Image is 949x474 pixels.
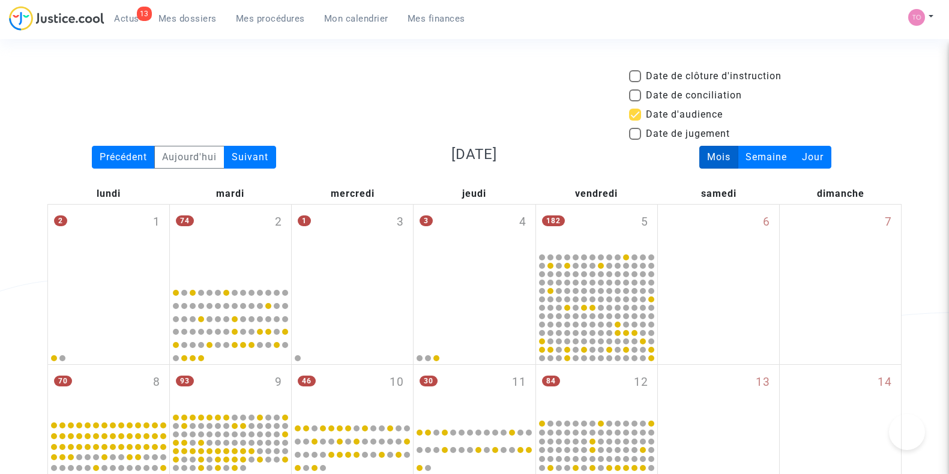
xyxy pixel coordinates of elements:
div: lundi septembre 1, 2 events, click to expand [48,205,169,283]
span: Actus [114,13,139,24]
span: 1 [153,214,160,231]
span: 5 [641,214,648,231]
span: 3 [397,214,404,231]
div: jeudi septembre 11, 30 events, click to expand [414,365,535,418]
span: 30 [420,376,438,386]
a: Mon calendrier [315,10,398,28]
span: 46 [298,376,316,386]
div: dimanche septembre 7 [780,205,901,364]
span: 8 [153,374,160,391]
div: samedi septembre 6 [658,205,779,364]
span: Mon calendrier [324,13,388,24]
iframe: Help Scout Beacon - Open [889,414,925,450]
span: 4 [519,214,526,231]
span: Mes finances [408,13,465,24]
div: 13 [137,7,152,21]
span: 84 [542,376,560,386]
span: Date de jugement [646,127,730,141]
img: fe1f3729a2b880d5091b466bdc4f5af5 [908,9,925,26]
span: 2 [54,215,67,226]
span: 9 [275,374,282,391]
h3: [DATE] [338,146,610,163]
span: 6 [763,214,770,231]
div: vendredi septembre 5, 182 events, click to expand [536,205,657,251]
img: jc-logo.svg [9,6,104,31]
span: 14 [878,374,892,391]
div: mardi septembre 2, 74 events, click to expand [170,205,291,283]
span: Date d'audience [646,107,723,122]
span: 182 [542,215,565,226]
a: Mes dossiers [149,10,226,28]
span: 7 [885,214,892,231]
div: jeudi [414,184,535,204]
div: mardi septembre 9, 93 events, click to expand [170,365,291,412]
div: vendredi septembre 12, 84 events, click to expand [536,365,657,418]
span: 74 [176,215,194,226]
span: 2 [275,214,282,231]
div: Suivant [224,146,276,169]
div: mercredi septembre 10, 46 events, click to expand [292,365,413,418]
span: 3 [420,215,433,226]
span: 1 [298,215,311,226]
div: dimanche septembre 14 [780,365,901,474]
div: mercredi [292,184,414,204]
div: Aujourd'hui [154,146,224,169]
a: 13Actus [104,10,149,28]
div: jeudi septembre 4, 3 events, click to expand [414,205,535,283]
div: mercredi septembre 3, One event, click to expand [292,205,413,283]
span: 93 [176,376,194,386]
span: Mes dossiers [158,13,217,24]
div: dimanche [780,184,902,204]
span: Mes procédures [236,13,305,24]
div: lundi [47,184,169,204]
div: vendredi [535,184,657,204]
div: mardi [169,184,291,204]
div: Mois [699,146,738,169]
div: Jour [794,146,831,169]
span: 70 [54,376,72,386]
div: Semaine [738,146,795,169]
span: 12 [634,374,648,391]
div: samedi septembre 13 [658,365,779,474]
span: 10 [390,374,404,391]
span: 13 [756,374,770,391]
span: Date de conciliation [646,88,742,103]
span: Date de clôture d'instruction [646,69,782,83]
div: Précédent [92,146,155,169]
div: samedi [657,184,779,204]
span: 11 [512,374,526,391]
a: Mes finances [398,10,475,28]
a: Mes procédures [226,10,315,28]
div: lundi septembre 8, 70 events, click to expand [48,365,169,418]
